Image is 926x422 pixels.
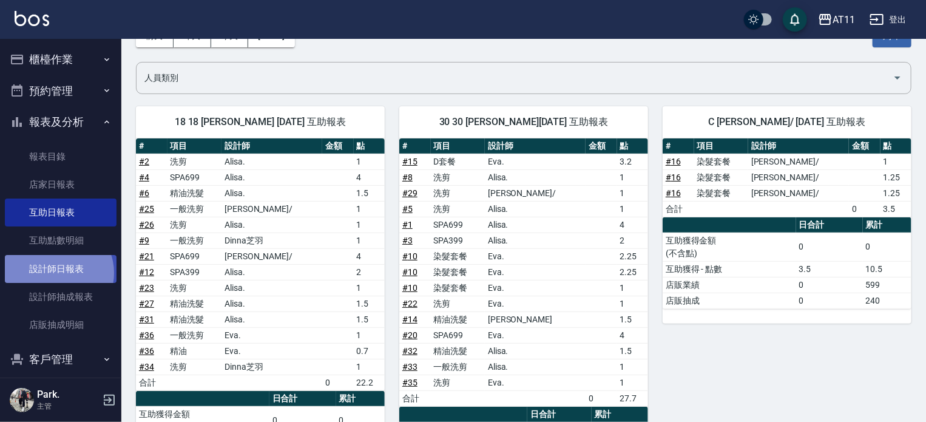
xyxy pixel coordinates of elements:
[666,172,681,182] a: #16
[167,280,221,296] td: 洗剪
[354,327,385,343] td: 1
[796,217,863,233] th: 日合計
[139,299,154,308] a: #27
[5,344,117,375] button: 客戶管理
[167,138,221,154] th: 項目
[485,169,586,185] td: Alisa.
[354,185,385,201] td: 1.5
[431,311,485,327] td: 精油洗髮
[5,143,117,171] a: 報表目錄
[431,201,485,217] td: 洗剪
[139,267,154,277] a: #12
[485,343,586,359] td: Alisa.
[402,283,417,293] a: #10
[431,154,485,169] td: D套餐
[221,233,322,248] td: Dinna芝羽
[880,154,911,169] td: 1
[354,233,385,248] td: 1
[485,154,586,169] td: Eva.
[617,185,648,201] td: 1
[485,264,586,280] td: Eva.
[663,233,796,261] td: 互助獲得金額 (不含點)
[617,248,648,264] td: 2.25
[833,12,855,27] div: AT11
[888,68,907,87] button: Open
[617,343,648,359] td: 1.5
[617,217,648,233] td: 4
[617,280,648,296] td: 1
[663,293,796,308] td: 店販抽成
[221,169,322,185] td: Alisa.
[150,116,370,128] span: 18 18 [PERSON_NAME] [DATE] 互助報表
[402,315,417,324] a: #14
[402,188,417,198] a: #29
[167,311,221,327] td: 精油洗髮
[849,138,880,154] th: 金額
[617,154,648,169] td: 3.2
[880,201,911,217] td: 3.5
[663,261,796,277] td: 互助獲得 - 點數
[617,169,648,185] td: 1
[221,311,322,327] td: Alisa.
[402,236,413,245] a: #3
[663,138,694,154] th: #
[414,116,634,128] span: 30 30 [PERSON_NAME][DATE] 互助報表
[354,296,385,311] td: 1.5
[5,375,117,407] button: 員工及薪資
[402,204,413,214] a: #5
[485,185,586,201] td: [PERSON_NAME]/
[139,346,154,356] a: #36
[221,185,322,201] td: Alisa.
[586,390,617,406] td: 0
[694,138,748,154] th: 項目
[694,185,748,201] td: 染髮套餐
[431,375,485,390] td: 洗剪
[485,217,586,233] td: Alisa.
[617,359,648,375] td: 1
[221,138,322,154] th: 設計師
[221,201,322,217] td: [PERSON_NAME]/
[617,264,648,280] td: 2.25
[5,255,117,283] a: 設計師日報表
[402,267,417,277] a: #10
[485,327,586,343] td: Eva.
[402,251,417,261] a: #10
[221,327,322,343] td: Eva.
[354,248,385,264] td: 4
[485,359,586,375] td: Alisa.
[617,311,648,327] td: 1.5
[485,138,586,154] th: 設計師
[167,327,221,343] td: 一般洗剪
[167,201,221,217] td: 一般洗剪
[485,280,586,296] td: Eva.
[666,188,681,198] a: #16
[485,233,586,248] td: Alisa.
[880,138,911,154] th: 點
[617,138,648,154] th: 點
[617,296,648,311] td: 1
[402,362,417,372] a: #33
[617,233,648,248] td: 2
[863,233,911,261] td: 0
[136,375,167,390] td: 合計
[748,154,849,169] td: [PERSON_NAME]/
[813,7,860,32] button: AT11
[485,248,586,264] td: Eva.
[139,157,149,166] a: #2
[666,157,681,166] a: #16
[431,138,485,154] th: 項目
[141,67,888,89] input: 人員名稱
[336,391,385,407] th: 累計
[849,201,880,217] td: 0
[167,264,221,280] td: SPA399
[431,217,485,233] td: SPA699
[586,138,617,154] th: 金額
[880,185,911,201] td: 1.25
[694,154,748,169] td: 染髮套餐
[431,280,485,296] td: 染髮套餐
[617,375,648,390] td: 1
[431,359,485,375] td: 一般洗剪
[663,277,796,293] td: 店販業績
[167,233,221,248] td: 一般洗剪
[5,75,117,107] button: 預約管理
